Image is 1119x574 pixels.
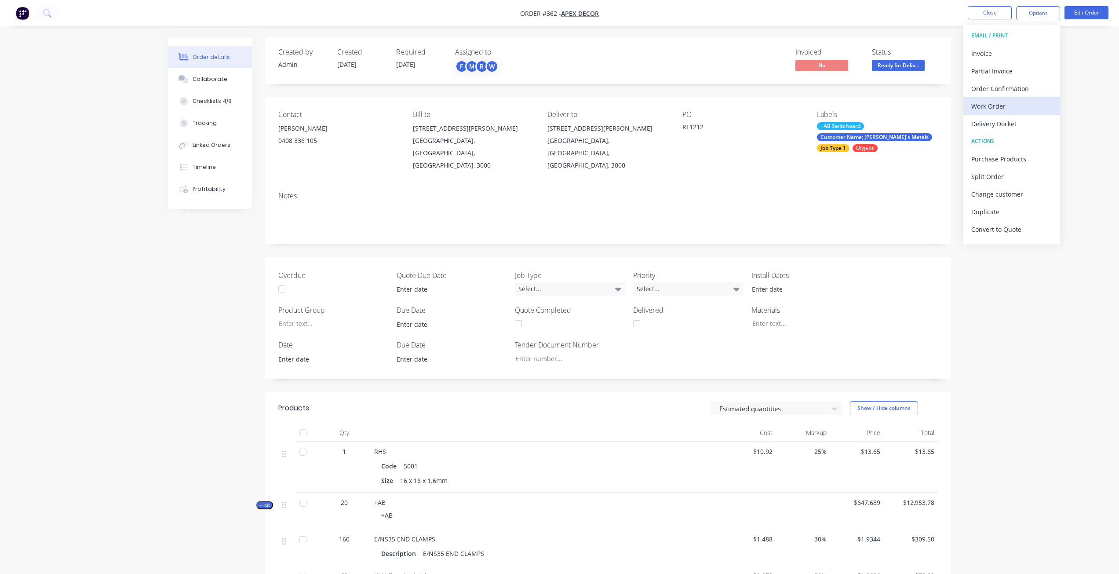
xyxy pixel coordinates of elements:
div: Products [278,403,309,413]
div: EMAIL / PRINT [971,30,1052,41]
div: Markup [776,424,830,442]
span: $1.488 [726,534,773,544]
div: Price [830,424,884,442]
div: Order Confirmation [971,82,1052,95]
div: Profitability [193,185,226,193]
div: F [455,60,468,73]
div: Order details [193,53,230,61]
div: Urgent [853,144,878,152]
div: Contact [278,110,399,119]
div: ACTIONS [971,135,1052,147]
div: Description [381,547,419,560]
span: 20 [341,498,348,507]
div: [PERSON_NAME] [278,122,399,135]
div: [STREET_ADDRESS][PERSON_NAME] [547,122,668,135]
div: Timeline [193,163,216,171]
div: R [475,60,488,73]
div: Invoice [971,47,1052,60]
div: Invoiced [795,48,861,56]
input: Enter date [746,283,855,296]
div: Work Order [971,100,1052,113]
div: Created [337,48,386,56]
div: Cost [722,424,776,442]
div: Duplicate [971,205,1052,218]
span: Order #362 - [520,9,561,18]
span: [DATE] [396,60,416,69]
div: +AB Switchoard [817,122,864,130]
button: Kit [256,501,273,509]
span: $309.50 [887,534,934,544]
div: Linked Orders [193,141,230,149]
span: +AB [374,498,386,507]
button: Tracking [168,112,252,134]
span: [DATE] [337,60,357,69]
div: M [465,60,478,73]
div: Total [884,424,938,442]
div: [GEOGRAPHIC_DATA], [GEOGRAPHIC_DATA], [GEOGRAPHIC_DATA], 3000 [413,135,533,172]
label: Quote Completed [515,305,625,315]
div: Delivery Docket [971,117,1052,130]
button: Edit Order [1064,6,1108,19]
button: Timeline [168,156,252,178]
label: Install Dates [751,270,861,281]
div: Created by [278,48,327,56]
div: Purchase Products [971,153,1052,165]
div: Notes [278,192,938,200]
span: 1 [343,447,346,456]
button: Close [968,6,1012,19]
span: $12,953.78 [887,498,934,507]
label: Product Group [278,305,388,315]
label: Due Date [397,305,507,315]
button: Ready for Deliv... [872,60,925,73]
span: $13.65 [834,447,881,456]
div: [STREET_ADDRESS][PERSON_NAME][GEOGRAPHIC_DATA], [GEOGRAPHIC_DATA], [GEOGRAPHIC_DATA], 3000 [413,122,533,172]
input: Enter date [390,318,500,331]
span: Ready for Deliv... [872,60,925,71]
label: Job Type [515,270,625,281]
span: 160 [339,534,350,544]
span: +AB [381,511,393,519]
button: Collaborate [168,68,252,90]
div: Code [381,460,400,472]
div: Select... [633,282,743,296]
label: Due Date [397,340,507,350]
button: Options [1016,6,1060,20]
div: Job Type 1 [817,144,849,152]
div: Collaborate [193,75,227,83]
div: Change customer [971,188,1052,201]
div: PO [682,110,803,119]
span: E/NS35 END CLAMPS [374,535,435,543]
div: [STREET_ADDRESS][PERSON_NAME] [413,122,533,135]
div: Tracking [193,119,217,127]
button: FMRW [455,60,499,73]
div: 5001 [400,460,421,472]
div: Customer Name; [PERSON_NAME]'s Metals [817,133,932,141]
div: Size [381,474,397,487]
button: Order details [168,46,252,68]
span: No [795,60,848,71]
div: Qty [318,424,371,442]
div: Bill to [413,110,533,119]
label: Overdue [278,270,388,281]
div: Partial Invoice [971,65,1052,77]
div: Status [872,48,938,56]
div: RL1212 [682,122,792,135]
div: Assigned to [455,48,543,56]
label: Priority [633,270,743,281]
div: 0408 336 105 [278,135,399,147]
div: Labels [817,110,937,119]
div: W [485,60,499,73]
input: Enter number... [508,352,624,365]
div: Deliver to [547,110,668,119]
span: 30% [780,534,827,544]
span: RHS [374,447,386,456]
div: Checklists 4/8 [193,97,232,105]
label: Tender Document Number [515,340,625,350]
img: Factory [16,7,29,20]
label: Quote Due Date [397,270,507,281]
input: Enter date [390,352,500,366]
div: 16 x 16 x 1.6mm [397,474,451,487]
div: [GEOGRAPHIC_DATA], [GEOGRAPHIC_DATA], [GEOGRAPHIC_DATA], 3000 [547,135,668,172]
a: Apex Decor [561,9,599,18]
